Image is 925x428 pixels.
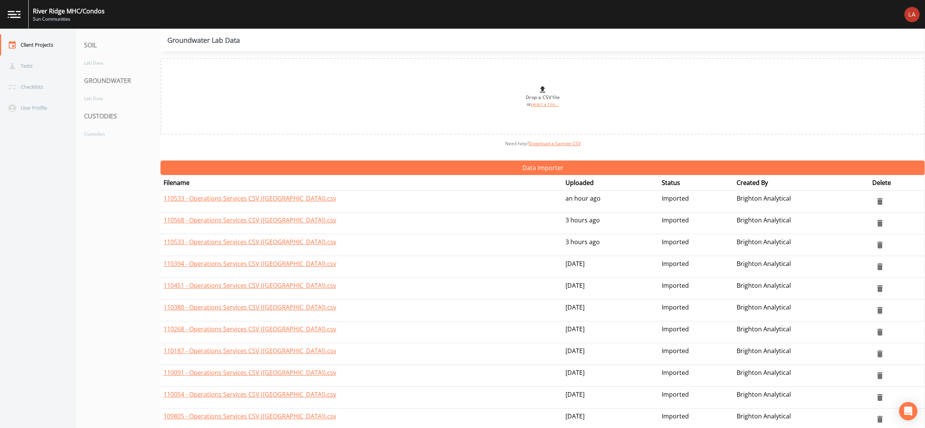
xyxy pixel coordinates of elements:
[164,259,336,268] a: 110394 - Operations Services CSV ([GEOGRAPHIC_DATA]).csv
[562,234,659,256] td: 3 hours ago
[527,102,559,107] small: or
[76,127,153,141] a: Custodies
[562,278,659,300] td: [DATE]
[734,365,869,387] td: Brighton Analytical
[164,347,336,355] a: 110187 - Operations Services CSV ([GEOGRAPHIC_DATA]).csv
[164,216,336,224] a: 110568 - Operations Services CSV ([GEOGRAPHIC_DATA]).csv
[164,412,336,420] a: 109805 - Operations Services CSV ([GEOGRAPHIC_DATA]).csv
[734,387,869,409] td: Brighton Analytical
[734,256,869,278] td: Brighton Analytical
[659,365,734,387] td: Imported
[164,325,336,333] a: 110268 - Operations Services CSV ([GEOGRAPHIC_DATA]).csv
[659,278,734,300] td: Imported
[8,11,21,18] img: logo
[167,37,240,43] div: Groundwater Lab Data
[734,300,869,321] td: Brighton Analytical
[659,343,734,365] td: Imported
[734,343,869,365] td: Brighton Analytical
[76,91,153,105] a: Lab Data
[872,303,888,318] button: delete
[164,194,336,203] a: 110533 - Operations Services CSV ([GEOGRAPHIC_DATA]).csv
[659,256,734,278] td: Imported
[872,259,888,274] button: delete
[899,402,917,420] div: Open Intercom Messenger
[531,102,559,107] a: select a file...
[562,175,659,191] th: Uploaded
[562,321,659,343] td: [DATE]
[869,175,925,191] th: Delete
[872,412,888,427] button: delete
[872,390,888,405] button: delete
[76,70,160,91] div: GROUNDWATER
[164,238,336,246] a: 110533 - Operations Services CSV ([GEOGRAPHIC_DATA]).csv
[164,390,336,399] a: 110054 - Operations Services CSV ([GEOGRAPHIC_DATA]).csv
[529,140,581,147] a: Download a Sample CSV
[562,212,659,234] td: 3 hours ago
[872,237,888,253] button: delete
[872,368,888,383] button: delete
[164,281,336,290] a: 110451 - Operations Services CSV ([GEOGRAPHIC_DATA]).csv
[164,303,336,311] a: 110380 - Operations Services CSV ([GEOGRAPHIC_DATA]).csv
[872,194,888,209] button: delete
[659,212,734,234] td: Imported
[76,105,160,127] div: CUSTODIES
[562,387,659,409] td: [DATE]
[659,321,734,343] td: Imported
[872,346,888,362] button: delete
[562,365,659,387] td: [DATE]
[734,234,869,256] td: Brighton Analytical
[659,234,734,256] td: Imported
[76,56,153,70] a: Lab Data
[659,175,734,191] th: Status
[33,16,105,23] div: Sun Communities
[505,140,581,147] span: Need help?
[33,6,105,16] div: River Ridge MHC/Condos
[872,216,888,231] button: delete
[526,85,560,108] div: Drop a CSV file
[562,343,659,365] td: [DATE]
[734,175,869,191] th: Created By
[160,160,925,175] button: Data Importer
[872,324,888,340] button: delete
[734,321,869,343] td: Brighton Analytical
[76,34,160,56] div: SOIL
[562,300,659,321] td: [DATE]
[659,191,734,212] td: Imported
[562,256,659,278] td: [DATE]
[872,281,888,296] button: delete
[904,7,920,22] img: bd2ccfa184a129701e0c260bc3a09f9b
[659,300,734,321] td: Imported
[734,212,869,234] td: Brighton Analytical
[164,368,336,377] a: 110091 - Operations Services CSV ([GEOGRAPHIC_DATA]).csv
[160,175,562,191] th: Filename
[659,387,734,409] td: Imported
[562,191,659,212] td: an hour ago
[734,191,869,212] td: Brighton Analytical
[734,278,869,300] td: Brighton Analytical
